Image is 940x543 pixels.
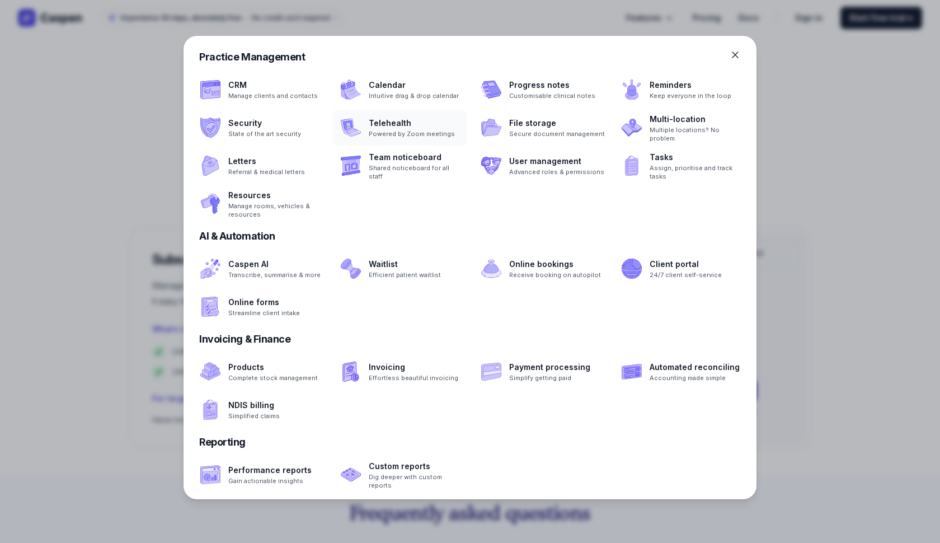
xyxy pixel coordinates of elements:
[509,116,605,130] a: File storage
[199,434,741,450] div: Reporting
[228,361,318,374] a: Products
[369,151,464,164] a: Team noticeboard
[509,155,604,168] a: User management
[228,155,305,168] a: Letters
[369,460,464,473] a: Custom reports
[509,361,590,374] a: Payment processing
[509,258,601,271] a: Online bookings
[228,399,280,412] a: NDIS billing
[199,228,741,244] div: AI & Automation
[369,361,458,374] a: Invoicing
[228,258,321,271] a: Caspen AI
[650,361,740,374] a: Automated reconciling
[650,113,745,126] a: Multi-location
[650,78,731,92] a: Reminders
[369,78,459,92] a: Calendar
[228,78,318,92] a: CRM
[650,151,745,164] a: Tasks
[228,116,301,130] a: Security
[369,116,455,130] a: Telehealth
[199,331,741,347] div: Invoicing & Finance
[228,464,312,477] a: Performance reports
[509,78,595,92] a: Progress notes
[228,189,324,202] a: Resources
[650,258,722,271] a: Client portal
[199,49,741,65] div: Practice Management
[369,258,441,271] a: Waitlist
[228,296,300,309] a: Online forms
